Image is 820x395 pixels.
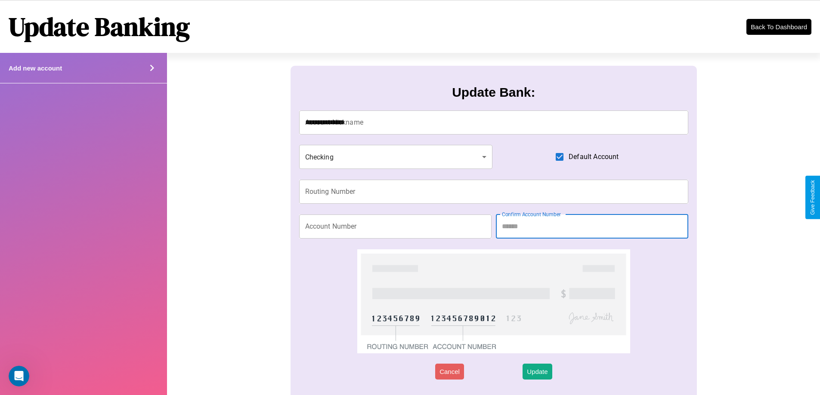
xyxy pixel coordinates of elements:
[435,364,464,380] button: Cancel
[9,64,62,72] h4: Add new account
[9,366,29,386] iframe: Intercom live chat
[452,85,535,100] h3: Update Bank:
[523,364,552,380] button: Update
[746,19,811,35] button: Back To Dashboard
[502,211,561,218] label: Confirm Account Number
[357,249,630,353] img: check
[569,152,619,162] span: Default Account
[299,145,493,169] div: Checking
[810,180,816,215] div: Give Feedback
[9,9,190,44] h1: Update Banking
